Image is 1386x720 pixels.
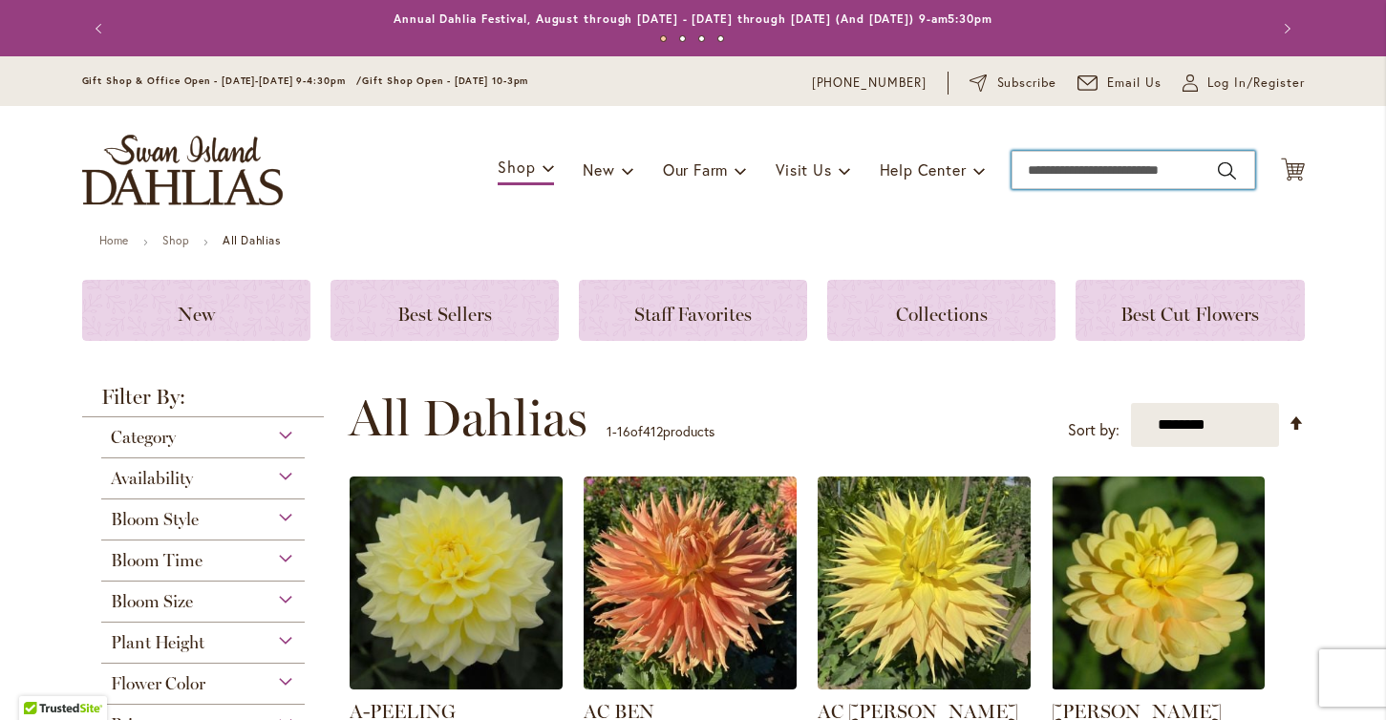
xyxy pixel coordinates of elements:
span: Subscribe [997,74,1057,93]
span: Staff Favorites [634,303,752,326]
span: Gift Shop & Office Open - [DATE]-[DATE] 9-4:30pm / [82,74,363,87]
a: Staff Favorites [579,280,807,341]
a: [PHONE_NUMBER] [812,74,928,93]
iframe: Launch Accessibility Center [14,652,68,706]
span: Our Farm [663,159,728,180]
a: Collections [827,280,1055,341]
a: AC Jeri [818,675,1031,693]
span: Visit Us [776,159,831,180]
span: 16 [617,422,630,440]
button: Previous [82,10,120,48]
span: New [178,303,215,326]
span: Availability [111,468,193,489]
span: Best Sellers [397,303,492,326]
a: Best Sellers [331,280,559,341]
span: Best Cut Flowers [1120,303,1259,326]
label: Sort by: [1068,413,1119,448]
a: AHOY MATEY [1052,675,1265,693]
span: Flower Color [111,673,205,694]
span: Log In/Register [1207,74,1305,93]
a: Log In/Register [1183,74,1305,93]
span: 1 [607,422,612,440]
img: AC BEN [584,476,797,689]
img: AC Jeri [818,476,1031,689]
span: Gift Shop Open - [DATE] 10-3pm [362,74,528,87]
button: 2 of 4 [679,35,686,42]
a: AC BEN [584,675,797,693]
a: Best Cut Flowers [1076,280,1304,341]
a: Email Us [1077,74,1162,93]
img: AHOY MATEY [1052,476,1265,689]
a: Shop [162,233,189,247]
button: 4 of 4 [717,35,724,42]
strong: All Dahlias [223,233,281,247]
span: Shop [498,157,535,177]
button: 1 of 4 [660,35,667,42]
img: A-Peeling [350,476,563,689]
a: Annual Dahlia Festival, August through [DATE] - [DATE] through [DATE] (And [DATE]) 9-am5:30pm [394,11,992,26]
button: 3 of 4 [698,35,705,42]
p: - of products [607,416,714,447]
strong: Filter By: [82,387,325,417]
span: Bloom Style [111,509,199,530]
span: New [583,159,614,180]
span: 412 [643,422,663,440]
span: Email Us [1107,74,1162,93]
span: Bloom Size [111,591,193,612]
button: Next [1267,10,1305,48]
span: Plant Height [111,632,204,653]
span: Category [111,427,176,448]
a: New [82,280,310,341]
span: Bloom Time [111,550,203,571]
a: A-Peeling [350,675,563,693]
span: All Dahlias [349,390,587,447]
a: Home [99,233,129,247]
a: Subscribe [970,74,1056,93]
a: store logo [82,135,283,205]
span: Help Center [880,159,967,180]
span: Collections [896,303,988,326]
